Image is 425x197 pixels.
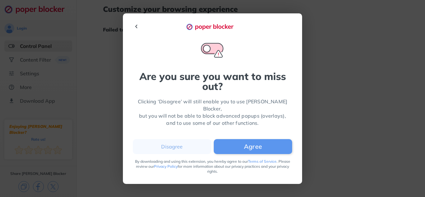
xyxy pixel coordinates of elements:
[154,164,178,169] a: Privacy Policy
[133,139,211,154] button: Disagree
[248,159,277,164] a: Terms of Service
[133,98,292,127] div: Clicking ‘Disagree’ will still enable you to use [PERSON_NAME] Blocker, but you will not be able ...
[197,38,228,63] img: Are you sure alert icon
[214,139,292,154] button: Agree
[133,159,292,174] div: By downloading and using this extension, you hereby agree to our . Please review our for more inf...
[186,23,239,30] img: logo
[133,23,140,30] img: back
[133,71,292,91] div: Are you sure you want to miss out?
